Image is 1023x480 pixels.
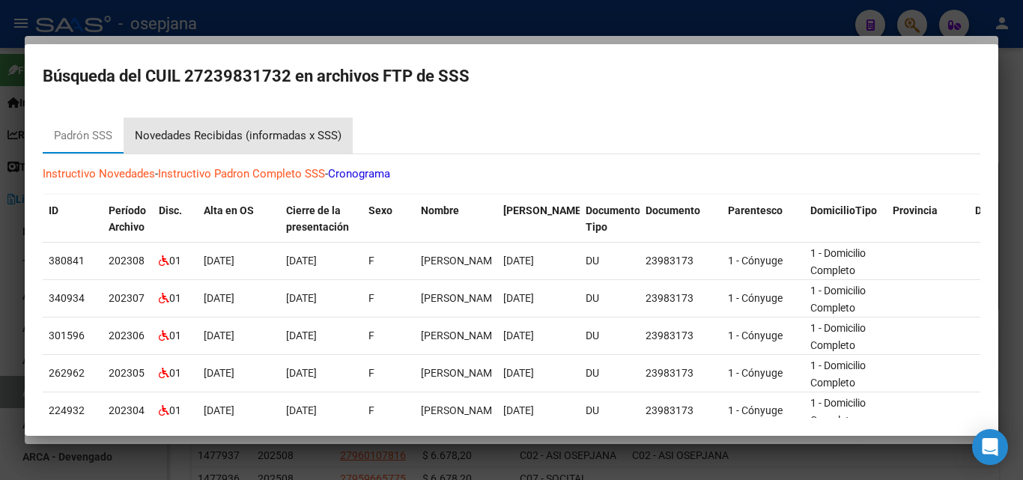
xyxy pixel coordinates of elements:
[159,327,192,344] div: 01
[586,290,634,307] div: DU
[280,195,362,244] datatable-header-cell: Cierre de la presentación
[153,195,198,244] datatable-header-cell: Disc.
[728,404,783,416] span: 1 - Cónyuge
[646,327,716,344] div: 23983173
[368,367,374,379] span: F
[362,195,415,244] datatable-header-cell: Sexo
[728,292,783,304] span: 1 - Cónyuge
[646,402,716,419] div: 23983173
[49,255,85,267] span: 380841
[49,292,85,304] span: 340934
[159,290,192,307] div: 01
[810,359,866,389] span: 1 - Domicilio Completo
[810,285,866,314] span: 1 - Domicilio Completo
[728,329,783,341] span: 1 - Cónyuge
[204,329,234,341] span: [DATE]
[368,292,374,304] span: F
[204,255,234,267] span: [DATE]
[804,195,887,244] datatable-header-cell: DomicilioTipo
[286,292,317,304] span: [DATE]
[49,404,85,416] span: 224932
[810,204,877,216] span: DomicilioTipo
[43,165,980,183] p: - -
[43,195,103,244] datatable-header-cell: ID
[503,404,534,416] span: [DATE]
[286,329,317,341] span: [DATE]
[204,367,234,379] span: [DATE]
[421,292,501,304] span: TORRES LAURA GABRIELA
[204,292,234,304] span: [DATE]
[368,404,374,416] span: F
[415,195,497,244] datatable-header-cell: Nombre
[810,322,866,351] span: 1 - Domicilio Completo
[109,204,146,234] span: Período Archivo
[421,204,459,216] span: Nombre
[580,195,640,244] datatable-header-cell: Documento Tipo
[503,204,587,216] span: [PERSON_NAME].
[503,292,534,304] span: [DATE]
[43,167,155,180] a: Instructivo Novedades
[109,292,145,304] span: 202307
[586,204,640,234] span: Documento Tipo
[640,195,722,244] datatable-header-cell: Documento
[728,367,783,379] span: 1 - Cónyuge
[49,329,85,341] span: 301596
[646,290,716,307] div: 23983173
[54,127,112,145] div: Padrón SSS
[159,204,182,216] span: Disc.
[503,329,534,341] span: [DATE]
[204,404,234,416] span: [DATE]
[586,365,634,382] div: DU
[728,204,783,216] span: Parentesco
[810,397,866,426] span: 1 - Domicilio Completo
[135,127,341,145] div: Novedades Recibidas (informadas x SSS)
[810,247,866,276] span: 1 - Domicilio Completo
[368,255,374,267] span: F
[421,255,501,267] span: TORRES LAURA GABRIELA
[49,204,58,216] span: ID
[286,367,317,379] span: [DATE]
[43,62,980,91] h2: Búsqueda del CUIL 27239831732 en archivos FTP de SSS
[328,167,390,180] a: Cronograma
[368,204,392,216] span: Sexo
[103,195,153,244] datatable-header-cell: Período Archivo
[198,195,280,244] datatable-header-cell: Alta en OS
[49,367,85,379] span: 262962
[421,367,501,379] span: TORRES LAURA GABRIELA
[109,404,145,416] span: 202304
[503,255,534,267] span: [DATE]
[722,195,804,244] datatable-header-cell: Parentesco
[109,367,145,379] span: 202305
[893,204,938,216] span: Provincia
[503,367,534,379] span: [DATE]
[159,252,192,270] div: 01
[286,255,317,267] span: [DATE]
[159,365,192,382] div: 01
[646,365,716,382] div: 23983173
[586,402,634,419] div: DU
[159,402,192,419] div: 01
[887,195,969,244] datatable-header-cell: Provincia
[286,404,317,416] span: [DATE]
[497,195,580,244] datatable-header-cell: Fecha Nac.
[586,327,634,344] div: DU
[109,255,145,267] span: 202308
[646,204,700,216] span: Documento
[286,204,349,234] span: Cierre de la presentación
[646,252,716,270] div: 23983173
[368,329,374,341] span: F
[972,429,1008,465] div: Open Intercom Messenger
[586,252,634,270] div: DU
[421,404,501,416] span: TORRES LAURA GABRIELA
[109,329,145,341] span: 202306
[421,329,501,341] span: TORRES LAURA GABRIELA
[204,204,254,216] span: Alta en OS
[728,255,783,267] span: 1 - Cónyuge
[158,167,325,180] a: Instructivo Padron Completo SSS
